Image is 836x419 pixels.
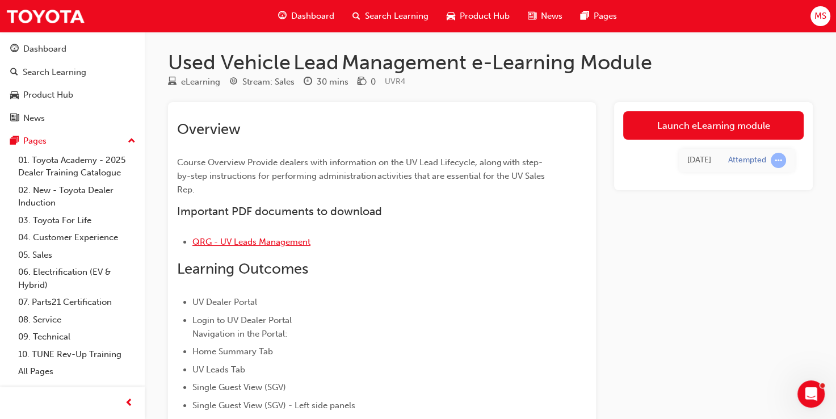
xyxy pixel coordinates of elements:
[177,120,241,138] span: Overview
[6,3,85,29] img: Trak
[229,77,238,87] span: target-icon
[23,43,66,56] div: Dashboard
[14,182,140,212] a: 02. New - Toyota Dealer Induction
[23,66,86,79] div: Search Learning
[192,382,286,392] span: Single Guest View (SGV)​
[5,85,140,106] a: Product Hub
[23,89,73,102] div: Product Hub
[10,90,19,100] span: car-icon
[358,77,366,87] span: money-icon
[572,5,626,28] a: pages-iconPages
[10,44,19,55] span: guage-icon
[728,155,766,166] div: Attempted
[14,311,140,329] a: 08. Service
[168,75,220,89] div: Type
[365,10,428,23] span: Search Learning
[5,108,140,129] a: News
[541,10,562,23] span: News
[687,154,711,167] div: Thu Dec 28 2023 13:41:16 GMT+1100 (Australian Eastern Daylight Time)
[5,36,140,131] button: DashboardSearch LearningProduct HubNews
[14,229,140,246] a: 04. Customer Experience
[14,294,140,311] a: 07. Parts21 Certification
[14,346,140,363] a: 10. TUNE Rev-Up Training
[177,205,382,218] span: Important PDF documents to download
[810,6,830,26] button: MS
[14,246,140,264] a: 05. Sales
[623,111,804,140] a: Launch eLearning module
[304,75,348,89] div: Duration
[771,153,786,168] span: learningRecordVerb_ATTEMPT-icon
[352,9,360,23] span: search-icon
[519,5,572,28] a: news-iconNews
[460,10,510,23] span: Product Hub
[269,5,343,28] a: guage-iconDashboard
[14,328,140,346] a: 09. Technical
[177,260,308,278] span: Learning Outcomes
[358,75,376,89] div: Price
[168,50,813,75] h1: Used Vehicle Lead Management e-Learning Module
[192,237,310,247] a: QRG - UV Leads Management
[192,400,356,410] span: Single Guest View (SGV) - Left side panels ​
[128,134,136,149] span: up-icon
[181,76,220,89] div: eLearning
[23,135,47,148] div: Pages
[385,77,405,86] span: Learning resource code
[291,10,334,23] span: Dashboard
[168,77,177,87] span: learningResourceType_ELEARNING-icon
[229,75,295,89] div: Stream
[5,131,140,152] button: Pages
[14,263,140,294] a: 06. Electrification (EV & Hybrid)
[581,9,589,23] span: pages-icon
[371,76,376,89] div: 0
[192,315,292,339] span: Login to UV Dealer Portal​ Navigation in the Portal​:
[14,363,140,380] a: All Pages
[304,77,312,87] span: clock-icon
[14,212,140,229] a: 03. Toyota For Life
[192,346,273,357] span: Home Summary Tab​
[343,5,438,28] a: search-iconSearch Learning
[5,39,140,60] a: Dashboard
[177,157,547,195] span: Course Overview Provide dealers with information on the UV Lead Lifecycle, along with step-by-ste...
[594,10,617,23] span: Pages
[814,10,826,23] span: MS
[447,9,455,23] span: car-icon
[438,5,519,28] a: car-iconProduct Hub
[14,152,140,182] a: 01. Toyota Academy - 2025 Dealer Training Catalogue
[125,396,133,410] span: prev-icon
[242,76,295,89] div: Stream: Sales
[528,9,536,23] span: news-icon
[10,114,19,124] span: news-icon
[10,136,19,146] span: pages-icon
[278,9,287,23] span: guage-icon
[797,380,825,408] iframe: Intercom live chat
[23,112,45,125] div: News
[5,62,140,83] a: Search Learning
[317,76,348,89] div: 30 mins
[192,364,245,375] span: UV Leads Tab​
[10,68,18,78] span: search-icon
[192,297,257,307] span: UV Dealer Portal​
